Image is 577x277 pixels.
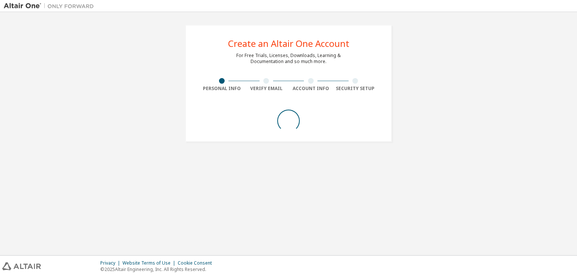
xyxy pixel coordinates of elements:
[122,260,178,266] div: Website Terms of Use
[4,2,98,10] img: Altair One
[2,262,41,270] img: altair_logo.svg
[100,266,216,272] p: © 2025 Altair Engineering, Inc. All Rights Reserved.
[236,53,341,65] div: For Free Trials, Licenses, Downloads, Learning & Documentation and so much more.
[178,260,216,266] div: Cookie Consent
[333,86,378,92] div: Security Setup
[100,260,122,266] div: Privacy
[199,86,244,92] div: Personal Info
[288,86,333,92] div: Account Info
[244,86,289,92] div: Verify Email
[228,39,349,48] div: Create an Altair One Account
